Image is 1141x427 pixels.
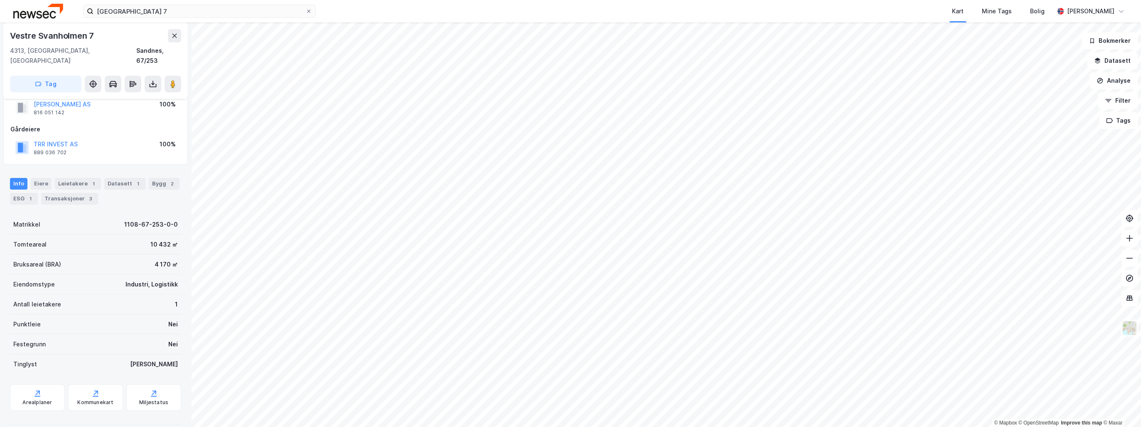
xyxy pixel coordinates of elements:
div: Kontrollprogram for chat [1099,387,1141,427]
div: Info [10,178,27,190]
div: Tomteareal [13,239,47,249]
img: Z [1121,320,1137,336]
div: Tinglyst [13,359,37,369]
iframe: Chat Widget [1099,387,1141,427]
div: Bolig [1030,6,1045,16]
button: Datasett [1087,52,1138,69]
div: Bruksareal (BRA) [13,259,61,269]
div: ESG [10,193,38,205]
div: 1 [134,180,142,188]
div: 1108-67-253-0-0 [124,220,178,230]
div: Matrikkel [13,220,40,230]
div: Nei [168,339,178,349]
div: Eiendomstype [13,279,55,289]
div: 1 [89,180,98,188]
div: 4 170 ㎡ [155,259,178,269]
div: Industri, Logistikk [125,279,178,289]
div: Vestre Svanholmen 7 [10,29,96,42]
button: Bokmerker [1082,32,1138,49]
div: 3 [86,195,95,203]
div: Eiere [31,178,52,190]
div: 100% [160,99,176,109]
a: Improve this map [1061,420,1102,426]
button: Filter [1098,92,1138,109]
div: Festegrunn [13,339,46,349]
div: [PERSON_NAME] [1067,6,1114,16]
a: OpenStreetMap [1018,420,1059,426]
div: Punktleie [13,319,41,329]
input: Søk på adresse, matrikkel, gårdeiere, leietakere eller personer [93,5,305,17]
div: Leietakere [55,178,101,190]
div: 889 036 702 [34,149,66,156]
div: Bygg [149,178,180,190]
div: Datasett [104,178,145,190]
div: 10 432 ㎡ [150,239,178,249]
div: 4313, [GEOGRAPHIC_DATA], [GEOGRAPHIC_DATA] [10,46,136,66]
button: Analyse [1089,72,1138,89]
div: Mine Tags [982,6,1012,16]
div: Miljøstatus [139,399,168,406]
div: 1 [26,195,34,203]
div: Arealplaner [22,399,52,406]
div: Gårdeiere [10,124,181,134]
img: newsec-logo.f6e21ccffca1b3a03d2d.png [13,4,63,18]
div: 2 [168,180,176,188]
div: Sandnes, 67/253 [136,46,181,66]
div: 100% [160,139,176,149]
a: Mapbox [994,420,1017,426]
div: Antall leietakere [13,299,61,309]
div: 1 [175,299,178,309]
div: [PERSON_NAME] [130,359,178,369]
button: Tags [1099,112,1138,129]
div: Kommunekart [77,399,113,406]
button: Tag [10,76,81,92]
div: Nei [168,319,178,329]
div: Kart [952,6,964,16]
div: Transaksjoner [41,193,98,205]
div: 816 051 142 [34,109,64,116]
